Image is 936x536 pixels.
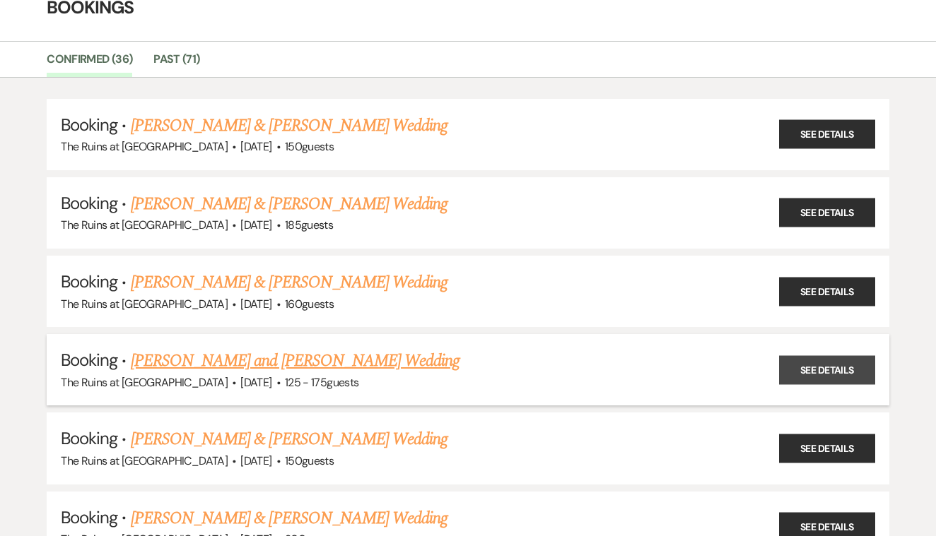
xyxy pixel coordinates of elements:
span: Booking [61,114,117,136]
span: Booking [61,270,117,292]
a: [PERSON_NAME] & [PERSON_NAME] Wedding [131,113,447,138]
a: [PERSON_NAME] & [PERSON_NAME] Wedding [131,191,447,217]
span: 185 guests [285,218,333,232]
span: 150 guests [285,139,334,154]
span: The Ruins at [GEOGRAPHIC_DATA] [61,453,228,468]
a: See Details [779,120,875,149]
a: See Details [779,355,875,384]
span: [DATE] [240,139,271,154]
a: Past (71) [153,50,199,77]
a: Confirmed (36) [47,50,132,77]
span: 150 guests [285,453,334,468]
span: 125 - 175 guests [285,375,358,390]
span: 160 guests [285,297,334,311]
span: Booking [61,506,117,528]
span: The Ruins at [GEOGRAPHIC_DATA] [61,375,228,390]
span: The Ruins at [GEOGRAPHIC_DATA] [61,139,228,154]
a: See Details [779,277,875,306]
span: The Ruins at [GEOGRAPHIC_DATA] [61,297,228,311]
span: [DATE] [240,297,271,311]
span: Booking [61,192,117,214]
a: [PERSON_NAME] and [PERSON_NAME] Wedding [131,348,460,374]
span: The Ruins at [GEOGRAPHIC_DATA] [61,218,228,232]
span: [DATE] [240,453,271,468]
a: [PERSON_NAME] & [PERSON_NAME] Wedding [131,506,447,531]
span: Booking [61,349,117,371]
a: [PERSON_NAME] & [PERSON_NAME] Wedding [131,427,447,452]
a: [PERSON_NAME] & [PERSON_NAME] Wedding [131,270,447,295]
a: See Details [779,434,875,463]
a: See Details [779,198,875,227]
span: Booking [61,427,117,449]
span: [DATE] [240,375,271,390]
span: [DATE] [240,218,271,232]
